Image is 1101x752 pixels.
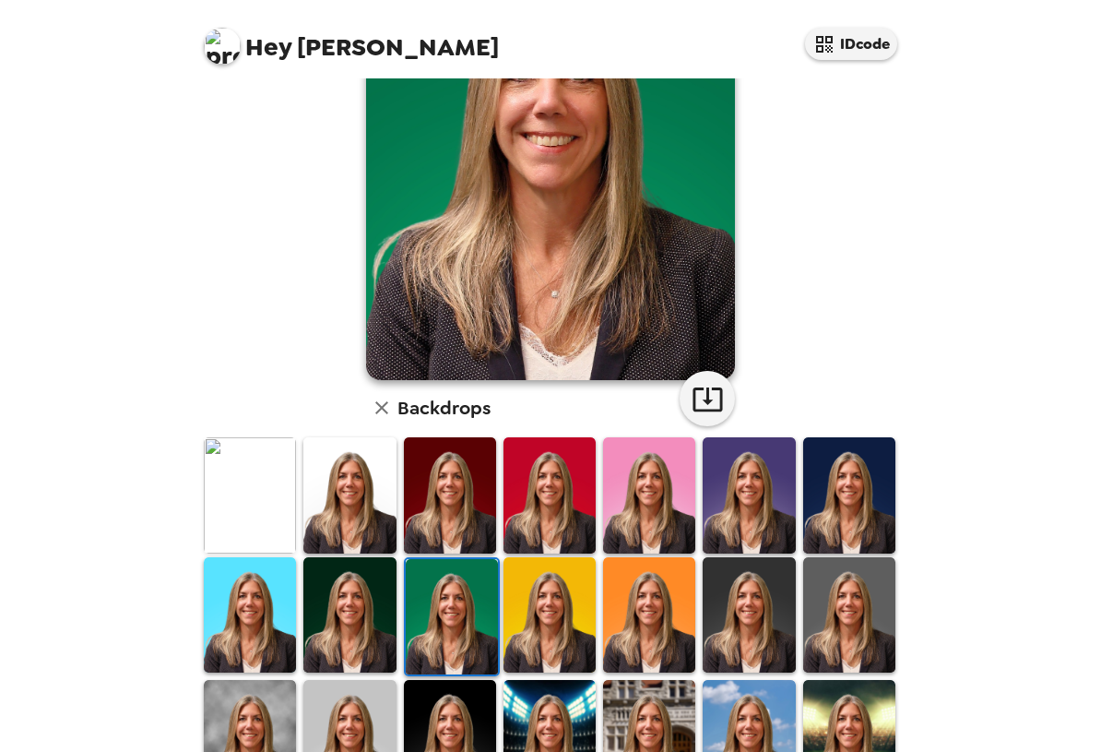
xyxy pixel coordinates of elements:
[805,28,897,60] button: IDcode
[397,393,491,423] h6: Backdrops
[245,30,291,64] span: Hey
[204,437,296,553] img: Original
[204,28,241,65] img: profile pic
[204,18,499,60] span: [PERSON_NAME]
